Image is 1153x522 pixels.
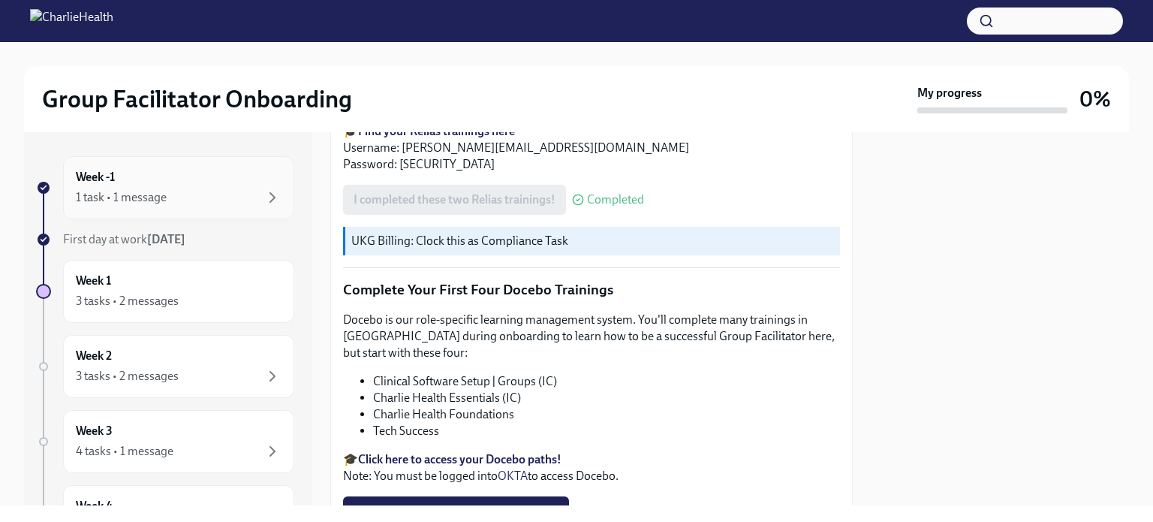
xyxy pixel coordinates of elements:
h2: Group Facilitator Onboarding [42,84,352,114]
li: Charlie Health Foundations [373,406,840,423]
p: Complete Your First Four Docebo Trainings [343,280,840,300]
span: First day at work [63,232,185,246]
p: 🎓 Note: You must be logged into to access Docebo. [343,451,840,484]
a: Click here to access your Docebo paths! [358,452,561,466]
div: 1 task • 1 message [76,189,167,206]
h6: Week 2 [76,348,112,364]
p: Docebo is our role-specific learning management system. You'll complete many trainings in [GEOGRA... [343,312,840,361]
strong: My progress [917,85,982,101]
div: 3 tasks • 2 messages [76,293,179,309]
a: Week 13 tasks • 2 messages [36,260,294,323]
div: 3 tasks • 2 messages [76,368,179,385]
a: OKTA [498,469,528,483]
h6: Week -1 [76,169,115,186]
li: Clinical Software Setup | Groups (IC) [373,373,840,390]
div: 4 tasks • 1 message [76,443,173,460]
a: Week -11 task • 1 message [36,156,294,219]
strong: [DATE] [147,232,185,246]
p: UKG Billing: Clock this as Compliance Task [351,233,834,249]
li: Tech Success [373,423,840,439]
h6: Week 3 [76,423,113,439]
h3: 0% [1079,86,1111,113]
li: Charlie Health Essentials (IC) [373,390,840,406]
a: Week 23 tasks • 2 messages [36,335,294,398]
p: 🎓 Username: [PERSON_NAME][EMAIL_ADDRESS][DOMAIN_NAME] Password: [SECURITY_DATA] [343,123,840,173]
h6: Week 4 [76,498,113,514]
h6: Week 1 [76,273,111,289]
a: First day at work[DATE] [36,231,294,248]
img: CharlieHealth [30,9,113,33]
span: Completed [587,194,644,206]
span: I completed these four Docebo courses! [354,504,558,519]
a: Week 34 tasks • 1 message [36,410,294,473]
